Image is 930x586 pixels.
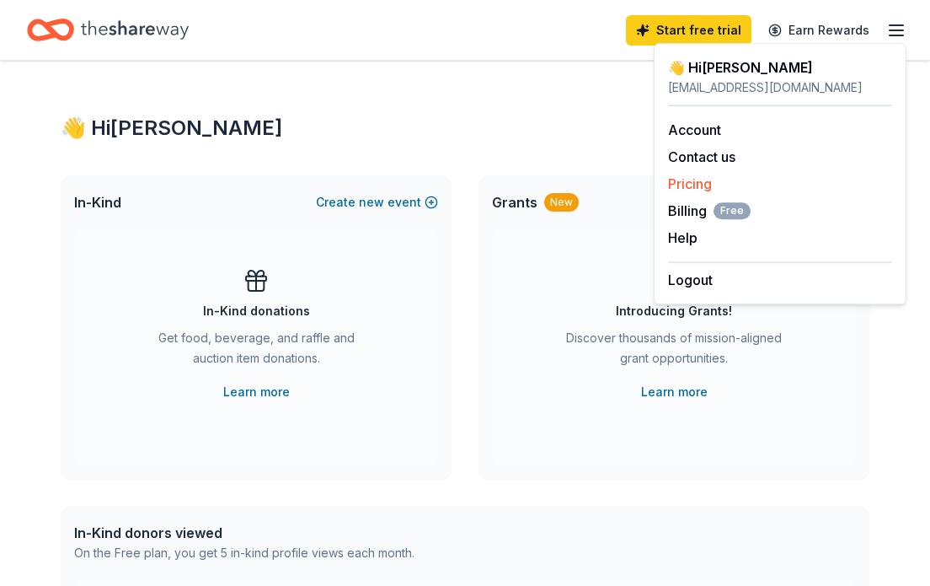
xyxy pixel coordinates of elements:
[758,15,879,46] a: Earn Rewards
[359,192,384,212] span: new
[668,228,697,248] button: Help
[142,328,371,375] div: Get food, beverage, and raffle and auction item donations.
[74,192,121,212] span: In-Kind
[714,202,751,219] span: Free
[316,192,438,212] button: Createnewevent
[74,523,414,543] div: In-Kind donors viewed
[61,115,869,142] div: 👋 Hi [PERSON_NAME]
[668,270,713,290] button: Logout
[492,192,537,212] span: Grants
[544,193,579,212] div: New
[668,175,712,192] a: Pricing
[74,543,414,563] div: On the Free plan, you get 5 in-kind profile views each month.
[668,147,735,167] button: Contact us
[668,78,892,98] div: [EMAIL_ADDRESS][DOMAIN_NAME]
[668,201,751,221] button: BillingFree
[641,382,708,402] a: Learn more
[223,382,290,402] a: Learn more
[626,15,751,46] a: Start free trial
[616,301,732,321] div: Introducing Grants!
[27,10,189,50] a: Home
[559,328,788,375] div: Discover thousands of mission-aligned grant opportunities.
[203,301,310,321] div: In-Kind donations
[668,57,892,78] div: 👋 Hi [PERSON_NAME]
[668,201,751,221] span: Billing
[668,121,721,138] a: Account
